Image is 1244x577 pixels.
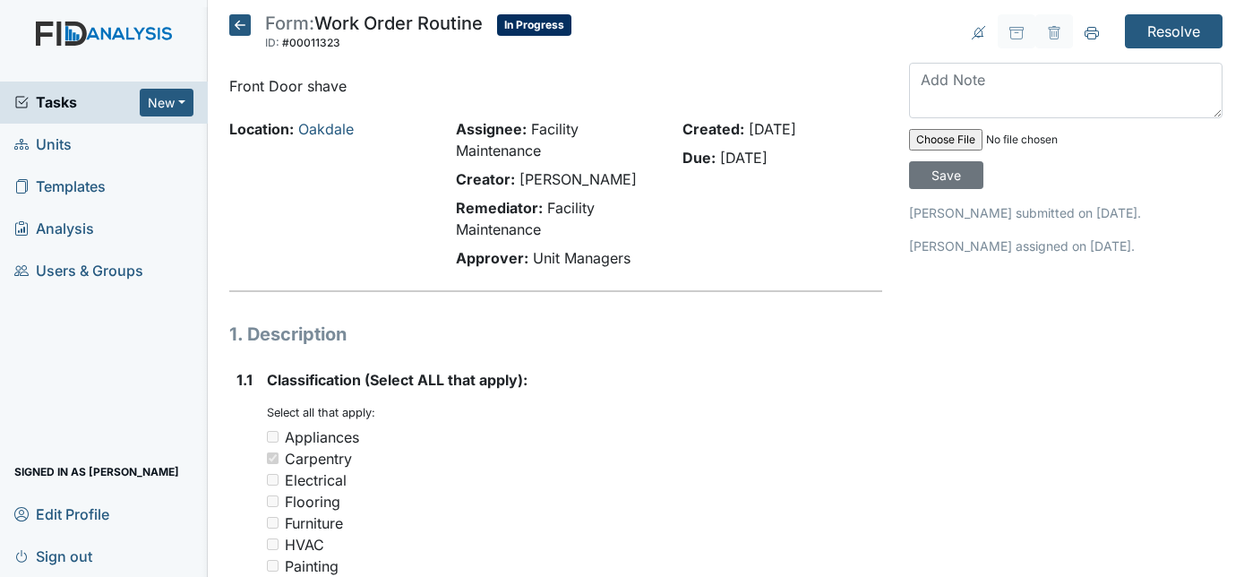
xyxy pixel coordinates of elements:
[298,120,354,138] a: Oakdale
[1125,14,1223,48] input: Resolve
[14,542,92,570] span: Sign out
[497,14,571,36] span: In Progress
[265,13,314,34] span: Form:
[749,120,796,138] span: [DATE]
[265,36,279,49] span: ID:
[267,452,279,464] input: Carpentry
[519,170,637,188] span: [PERSON_NAME]
[14,257,143,285] span: Users & Groups
[267,474,279,486] input: Electrical
[236,369,253,391] label: 1.1
[285,469,347,491] div: Electrical
[14,131,72,159] span: Units
[285,426,359,448] div: Appliances
[229,75,883,97] p: Front Door shave
[456,249,528,267] strong: Approver:
[456,120,527,138] strong: Assignee:
[267,371,528,389] span: Classification (Select ALL that apply):
[682,120,744,138] strong: Created:
[14,458,179,486] span: Signed in as [PERSON_NAME]
[456,199,543,217] strong: Remediator:
[909,203,1223,222] p: [PERSON_NAME] submitted on [DATE].
[682,149,716,167] strong: Due:
[282,36,340,49] span: #00011323
[267,538,279,550] input: HVAC
[285,512,343,534] div: Furniture
[14,173,106,201] span: Templates
[533,249,631,267] span: Unit Managers
[229,321,883,348] h1: 1. Description
[229,120,294,138] strong: Location:
[14,215,94,243] span: Analysis
[265,14,483,54] div: Work Order Routine
[720,149,768,167] span: [DATE]
[267,406,375,419] small: Select all that apply:
[285,491,340,512] div: Flooring
[140,89,193,116] button: New
[267,517,279,529] input: Furniture
[267,431,279,443] input: Appliances
[267,495,279,507] input: Flooring
[14,91,140,113] a: Tasks
[14,500,109,528] span: Edit Profile
[285,534,324,555] div: HVAC
[285,555,339,577] div: Painting
[285,448,352,469] div: Carpentry
[909,161,983,189] input: Save
[909,237,1223,255] p: [PERSON_NAME] assigned on [DATE].
[456,170,515,188] strong: Creator:
[267,560,279,572] input: Painting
